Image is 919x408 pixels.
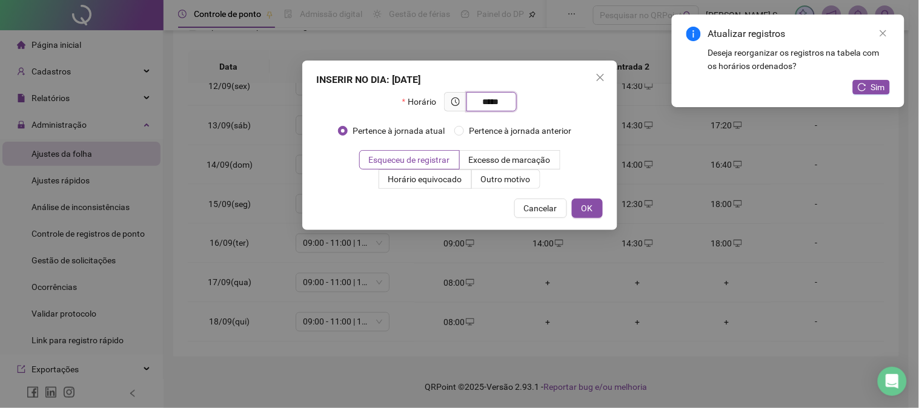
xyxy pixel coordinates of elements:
label: Horário [402,92,444,111]
button: Cancelar [514,199,567,218]
div: INSERIR NO DIA : [DATE] [317,73,603,87]
span: Cancelar [524,202,557,215]
span: Sim [871,81,885,94]
span: Esqueceu de registrar [369,155,450,165]
span: Pertence à jornada atual [348,124,450,137]
span: info-circle [686,27,701,41]
div: Deseja reorganizar os registros na tabela com os horários ordenados? [708,46,890,73]
span: Pertence à jornada anterior [464,124,576,137]
span: Outro motivo [481,174,531,184]
div: Open Intercom Messenger [878,367,907,396]
a: Close [877,27,890,40]
span: OK [582,202,593,215]
span: close [596,73,605,82]
span: Excesso de marcação [469,155,551,165]
button: Close [591,68,610,87]
button: OK [572,199,603,218]
span: Horário equivocado [388,174,462,184]
span: clock-circle [451,97,460,106]
button: Sim [853,80,890,94]
div: Atualizar registros [708,27,890,41]
span: close [879,29,887,38]
span: reload [858,83,866,91]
